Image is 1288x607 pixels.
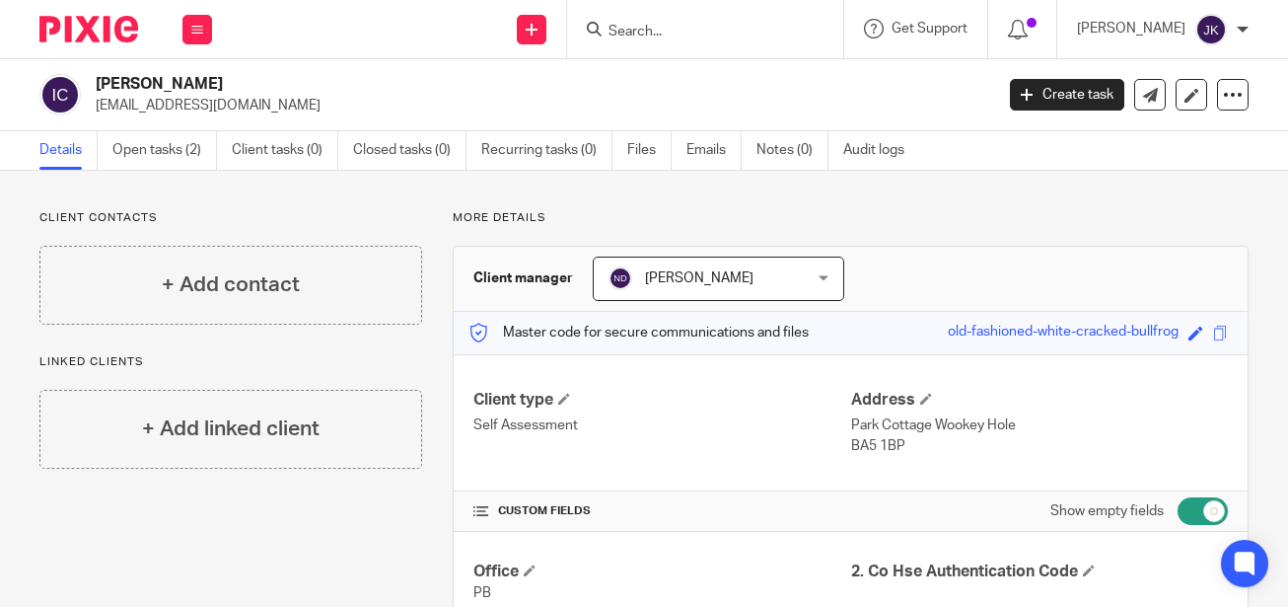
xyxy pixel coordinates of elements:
[1050,501,1164,521] label: Show empty fields
[1010,79,1124,111] a: Create task
[851,562,1228,582] h4: 2. Co Hse Authentication Code
[473,390,850,411] h4: Client type
[142,414,320,444] h4: + Add linked client
[96,96,980,115] p: [EMAIL_ADDRESS][DOMAIN_NAME]
[468,323,809,342] p: Master code for secure communications and files
[39,16,138,42] img: Pixie
[851,390,1228,411] h4: Address
[756,131,828,170] a: Notes (0)
[473,503,850,519] h4: CUSTOM FIELDS
[96,74,804,95] h2: [PERSON_NAME]
[39,354,422,370] p: Linked clients
[39,210,422,226] p: Client contacts
[627,131,672,170] a: Files
[843,131,919,170] a: Audit logs
[481,131,612,170] a: Recurring tasks (0)
[851,416,1228,435] p: Park Cottage Wookey Hole
[473,586,491,600] span: PB
[607,24,784,41] input: Search
[353,131,466,170] a: Closed tasks (0)
[162,269,300,300] h4: + Add contact
[686,131,742,170] a: Emails
[473,562,850,582] h4: Office
[608,266,632,290] img: svg%3E
[948,322,1179,344] div: old-fashioned-white-cracked-bullfrog
[39,74,81,115] img: svg%3E
[473,416,850,435] p: Self Assessment
[645,271,753,285] span: [PERSON_NAME]
[851,436,1228,456] p: BA5 1BP
[892,22,967,36] span: Get Support
[453,210,1249,226] p: More details
[1077,19,1185,38] p: [PERSON_NAME]
[39,131,98,170] a: Details
[1195,14,1227,45] img: svg%3E
[473,268,573,288] h3: Client manager
[112,131,217,170] a: Open tasks (2)
[232,131,338,170] a: Client tasks (0)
